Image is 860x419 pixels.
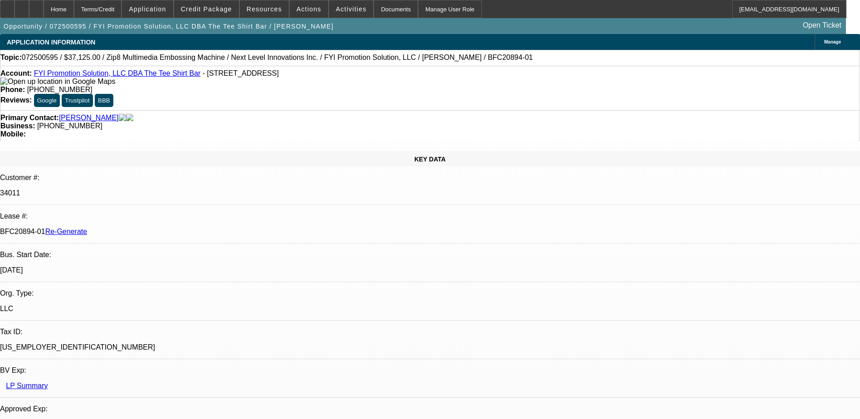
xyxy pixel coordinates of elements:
span: Activities [336,5,367,13]
button: Application [122,0,173,18]
a: View Google Maps [0,78,115,85]
a: Re-Generate [45,228,87,235]
span: [PHONE_NUMBER] [27,86,92,93]
span: Resources [247,5,282,13]
button: BBB [95,94,113,107]
span: Opportunity / 072500595 / FYI Promotion Solution, LLC DBA The Tee Shirt Bar / [PERSON_NAME] [4,23,334,30]
span: APPLICATION INFORMATION [7,39,95,46]
span: KEY DATA [414,156,446,163]
strong: Mobile: [0,130,26,138]
button: Activities [329,0,374,18]
span: Credit Package [181,5,232,13]
button: Actions [290,0,328,18]
span: Manage [824,39,841,44]
a: FYI Promotion Solution, LLC DBA The Tee Shirt Bar [34,69,201,77]
a: LP Summary [6,382,48,390]
strong: Reviews: [0,96,32,104]
a: [PERSON_NAME] [59,114,119,122]
img: facebook-icon.png [119,114,126,122]
button: Trustpilot [62,94,92,107]
strong: Business: [0,122,35,130]
span: Application [129,5,166,13]
span: - [STREET_ADDRESS] [203,69,279,77]
a: Open Ticket [799,18,845,33]
strong: Topic: [0,54,22,62]
img: linkedin-icon.png [126,114,133,122]
strong: Phone: [0,86,25,93]
strong: Primary Contact: [0,114,59,122]
span: 072500595 / $37,125.00 / Zip8 Multimedia Embossing Machine / Next Level Innovations Inc. / FYI Pr... [22,54,533,62]
button: Google [34,94,60,107]
span: [PHONE_NUMBER] [37,122,102,130]
button: Resources [240,0,289,18]
button: Credit Package [174,0,239,18]
img: Open up location in Google Maps [0,78,115,86]
span: Actions [296,5,321,13]
strong: Account: [0,69,32,77]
